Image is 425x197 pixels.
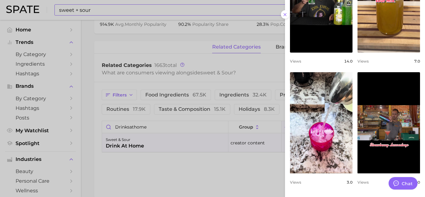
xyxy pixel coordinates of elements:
span: Views [357,180,369,185]
span: Views [290,180,301,185]
span: 14.0 [344,59,353,63]
span: 7.0 [414,59,420,63]
span: Views [290,59,301,63]
span: 3.0 [347,180,353,185]
span: Views [357,59,369,63]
